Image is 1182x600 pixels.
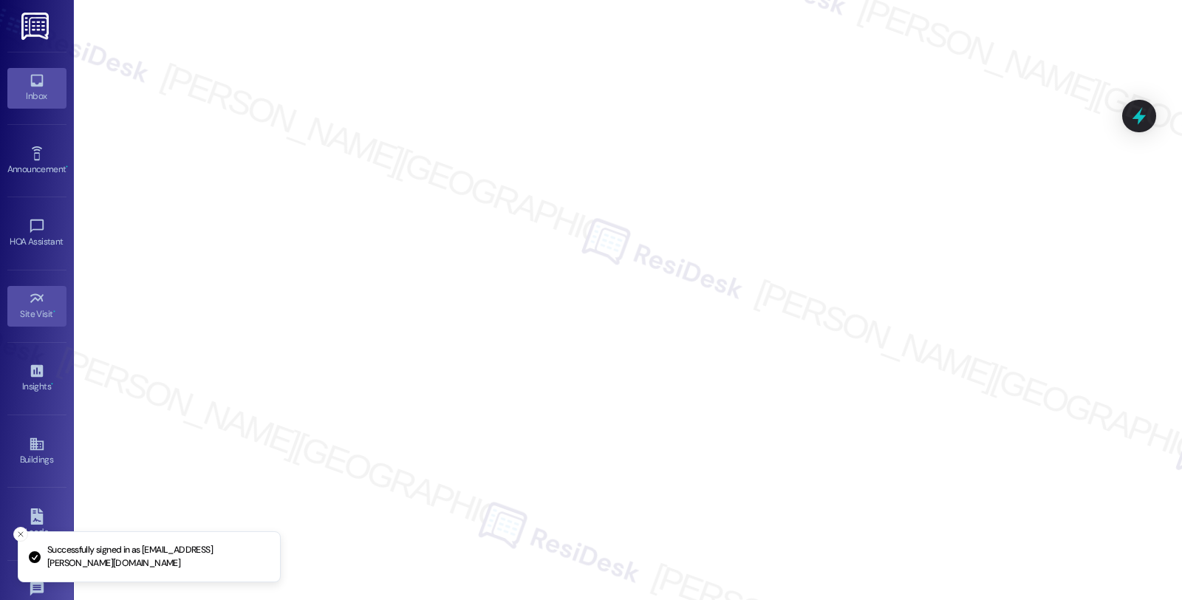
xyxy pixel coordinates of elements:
span: • [66,162,68,172]
a: Leads [7,504,66,544]
a: HOA Assistant [7,214,66,253]
img: ResiDesk Logo [21,13,52,40]
a: Insights • [7,358,66,398]
a: Buildings [7,432,66,471]
span: • [51,379,53,389]
button: Close toast [13,527,28,542]
span: • [53,307,55,317]
p: Successfully signed in as [EMAIL_ADDRESS][PERSON_NAME][DOMAIN_NAME] [47,544,268,570]
a: Site Visit • [7,286,66,326]
a: Inbox [7,68,66,108]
